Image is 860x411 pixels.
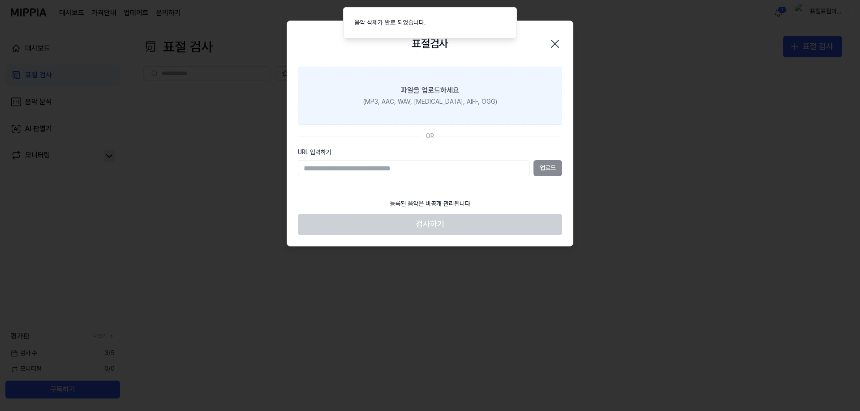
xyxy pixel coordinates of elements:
[298,148,562,157] label: URL 입력하기
[363,97,497,106] div: (MP3, AAC, WAV, [MEDICAL_DATA], AIFF, OGG)
[412,35,448,52] h2: 표절검사
[426,132,434,141] div: OR
[401,85,459,96] div: 파일을 업로드하세요
[384,194,476,214] div: 등록된 음악은 비공개 관리됩니다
